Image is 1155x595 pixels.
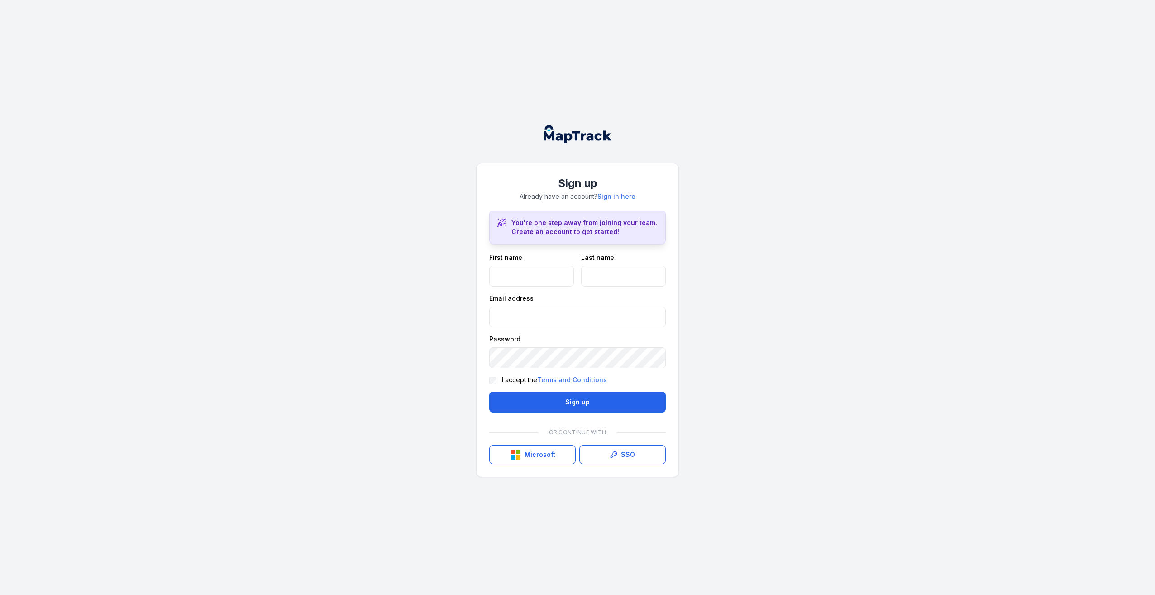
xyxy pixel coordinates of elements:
div: Or continue with [489,423,666,441]
a: Sign in here [597,192,635,201]
label: Email address [489,294,534,303]
button: Microsoft [489,445,576,464]
label: Password [489,335,520,344]
button: Sign up [489,392,666,413]
a: SSO [579,445,666,464]
label: First name [489,253,522,262]
h3: You're one step away from joining your team. Create an account to get started! [511,218,658,236]
nav: Global [529,125,626,143]
span: Already have an account? [520,192,635,200]
label: I accept the [502,375,607,384]
label: Last name [581,253,614,262]
h1: Sign up [489,176,666,191]
a: Terms and Conditions [537,375,607,384]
